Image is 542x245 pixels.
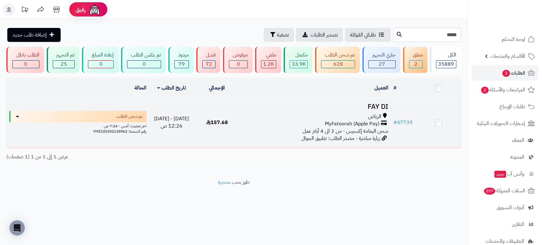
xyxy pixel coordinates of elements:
[76,6,86,13] span: رفيق
[369,61,395,68] div: 27
[333,60,343,68] span: 628
[502,69,525,77] span: الطلبات
[13,61,39,68] div: 0
[88,51,114,59] div: إعادة المبلغ
[472,32,538,47] a: لوحة التحكم
[472,200,538,215] a: أدوات التسويق
[436,51,456,59] div: الكل
[134,84,146,92] a: الحالة
[472,82,538,97] a: المراجعات والأسئلة2
[120,47,167,73] a: تم عكس الطلب 0
[154,115,189,130] span: [DATE] - [DATE] 12:26 ص
[195,47,222,73] a: فشل 72
[2,153,234,161] div: عرض 1 إلى 1 من 1 (1 صفحات)
[263,60,274,68] span: 1.2K
[203,61,216,68] div: 72
[117,113,143,120] span: تم شحن الطلب
[229,51,248,59] div: مرفوض
[81,47,120,73] a: إعادة المبلغ 0
[277,31,289,39] span: تصفية
[494,171,506,178] span: جديد
[379,60,385,68] span: 27
[218,178,229,186] a: متجرة
[99,60,103,68] span: 0
[490,52,525,61] span: الأقسام والمنتجات
[229,61,247,68] div: 0
[472,183,538,198] a: السلات المتروكة257
[24,60,27,68] span: 0
[264,28,294,42] button: تصفية
[88,61,113,68] div: 0
[93,129,146,134] span: رقم الشحنة: YME100352138962
[499,5,536,18] img: logo-2.png
[296,28,343,42] a: تصدير الطلبات
[88,3,101,16] img: ai-face.png
[472,99,538,114] a: طلبات الإرجاع
[10,220,25,235] div: Open Intercom Messenger
[481,86,489,94] span: 2
[53,51,75,59] div: تم التجهيز
[393,119,397,126] span: #
[321,51,355,59] div: تم شحن الطلب
[429,47,462,73] a: الكل35889
[472,65,538,81] a: الطلبات3
[222,47,254,73] a: مرفوض 0
[206,60,212,68] span: 72
[178,60,185,68] span: 79
[472,133,538,148] a: العملاء
[261,51,276,59] div: ملغي
[374,84,388,92] a: العميل
[512,220,524,229] span: التقارير
[12,31,47,39] span: إضافة طلب جديد
[321,61,355,68] div: 628
[368,51,396,59] div: جاري التجهيز
[157,84,186,92] a: تاريخ الطلب
[12,51,39,59] div: الطلب باطل
[5,47,45,73] a: الطلب باطل 0
[477,119,525,128] span: إشعارات التحويلات البنكية
[202,51,216,59] div: فشل
[9,122,146,129] div: اخر تحديث: أمس - 7:24 ص
[502,70,510,77] span: 3
[254,47,282,73] a: ملغي 1.2K
[53,61,75,68] div: 25
[282,47,314,73] a: مكتمل 33.9K
[345,28,391,42] a: طلباتي المُوكلة
[61,60,67,68] span: 25
[414,60,417,68] span: 2
[291,60,305,68] span: 33.9K
[261,61,276,68] div: 1158
[499,102,525,111] span: طلبات الإرجاع
[311,31,338,39] span: تصدير الطلبات
[497,203,524,212] span: أدوات التسويق
[368,113,381,120] span: الرياض
[301,135,380,142] span: زيارة مباشرة - مصدر الطلب: تطبيق الجوال
[393,84,397,92] a: #
[361,47,402,73] a: جاري التجهيز 27
[242,103,388,110] h3: FAY DI
[303,127,388,135] span: شحن اليمامة إكسبرس - من 2 الى 4 أيام عمل
[502,35,525,44] span: لوحة التحكم
[393,119,413,126] a: #47739
[480,85,525,94] span: المراجعات والأسئلة
[45,47,81,73] a: تم التجهيز 25
[409,51,423,59] div: معلق
[438,60,454,68] span: 35889
[472,217,538,232] a: التقارير
[167,47,195,73] a: مردود 79
[512,136,524,145] span: العملاء
[7,28,61,42] a: إضافة طلب جديد
[290,61,308,68] div: 33898
[290,51,308,59] div: مكتمل
[409,61,423,68] div: 2
[325,120,379,128] span: MyFatoorah (Apple Pay)
[237,60,240,68] span: 0
[350,31,376,39] span: طلباتي المُوكلة
[175,61,189,68] div: 79
[209,84,225,92] a: الإجمالي
[472,166,538,182] a: وآتس آبجديد
[127,61,161,68] div: 0
[402,47,429,73] a: معلق 2
[510,153,524,162] span: المدونة
[174,51,189,59] div: مردود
